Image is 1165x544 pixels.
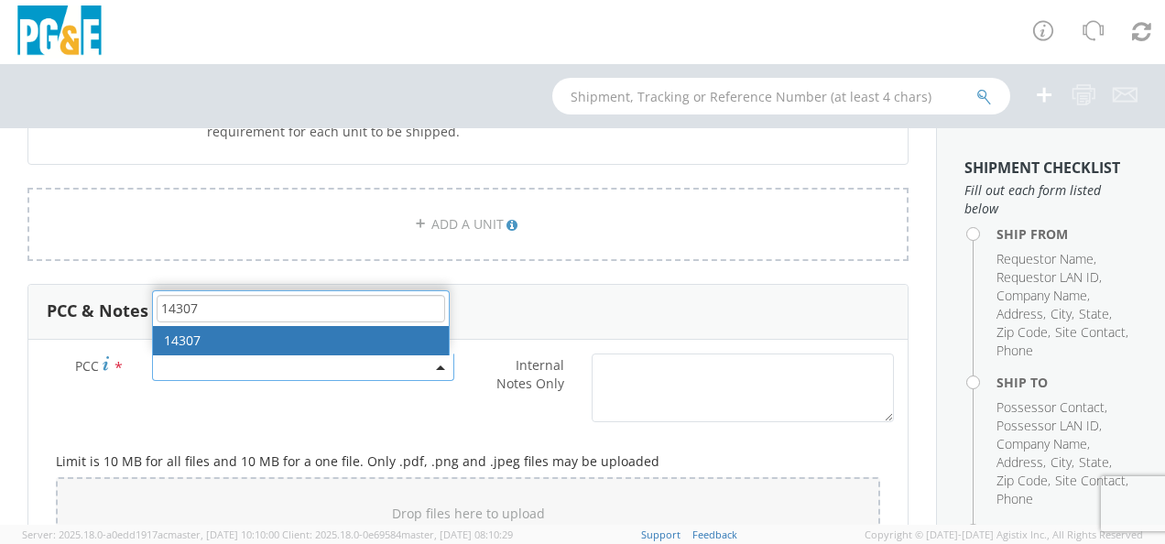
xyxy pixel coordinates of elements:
[996,287,1087,304] span: Company Name
[1051,453,1072,471] span: City
[996,342,1033,359] span: Phone
[1079,305,1109,322] span: State
[996,323,1051,342] li: ,
[996,453,1043,471] span: Address
[22,528,279,541] span: Server: 2025.18.0-a0edd1917ac
[996,287,1090,305] li: ,
[996,472,1051,490] li: ,
[56,454,880,468] h5: Limit is 10 MB for all files and 10 MB for a one file. Only .pdf, .png and .jpeg files may be upl...
[47,302,148,321] h3: PCC & Notes
[996,250,1096,268] li: ,
[996,250,1094,267] span: Requestor Name
[496,356,564,392] span: Internal Notes Only
[75,357,99,375] span: PCC
[153,326,449,355] li: 14307
[1051,453,1074,472] li: ,
[996,268,1099,286] span: Requestor LAN ID
[996,417,1099,434] span: Possessor LAN ID
[996,435,1090,453] li: ,
[996,490,1033,507] span: Phone
[27,188,909,261] a: ADD A UNIT
[692,528,737,541] a: Feedback
[1079,305,1112,323] li: ,
[401,528,513,541] span: master, [DATE] 08:10:29
[1079,453,1112,472] li: ,
[1055,472,1128,490] li: ,
[996,305,1046,323] li: ,
[996,227,1138,241] h4: Ship From
[996,305,1043,322] span: Address
[14,5,105,60] img: pge-logo-06675f144f4cfa6a6814.png
[996,323,1048,341] span: Zip Code
[168,528,279,541] span: master, [DATE] 10:10:00
[282,528,513,541] span: Client: 2025.18.0-0e69584
[641,528,680,541] a: Support
[996,375,1138,389] h4: Ship To
[996,453,1046,472] li: ,
[1055,472,1126,489] span: Site Contact
[996,417,1102,435] li: ,
[1051,305,1072,322] span: City
[996,398,1105,416] span: Possessor Contact
[996,435,1087,452] span: Company Name
[1051,305,1074,323] li: ,
[392,505,545,522] span: Drop files here to upload
[964,181,1138,218] span: Fill out each form listed below
[1055,323,1128,342] li: ,
[996,398,1107,417] li: ,
[1079,453,1109,471] span: State
[207,104,883,140] span: I have reviewed the and have selected the correct Shipping Papers requirement for each unit to be...
[964,158,1120,178] strong: Shipment Checklist
[552,78,1010,114] input: Shipment, Tracking or Reference Number (at least 4 chars)
[1055,323,1126,341] span: Site Contact
[865,528,1143,542] span: Copyright © [DATE]-[DATE] Agistix Inc., All Rights Reserved
[996,268,1102,287] li: ,
[996,472,1048,489] span: Zip Code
